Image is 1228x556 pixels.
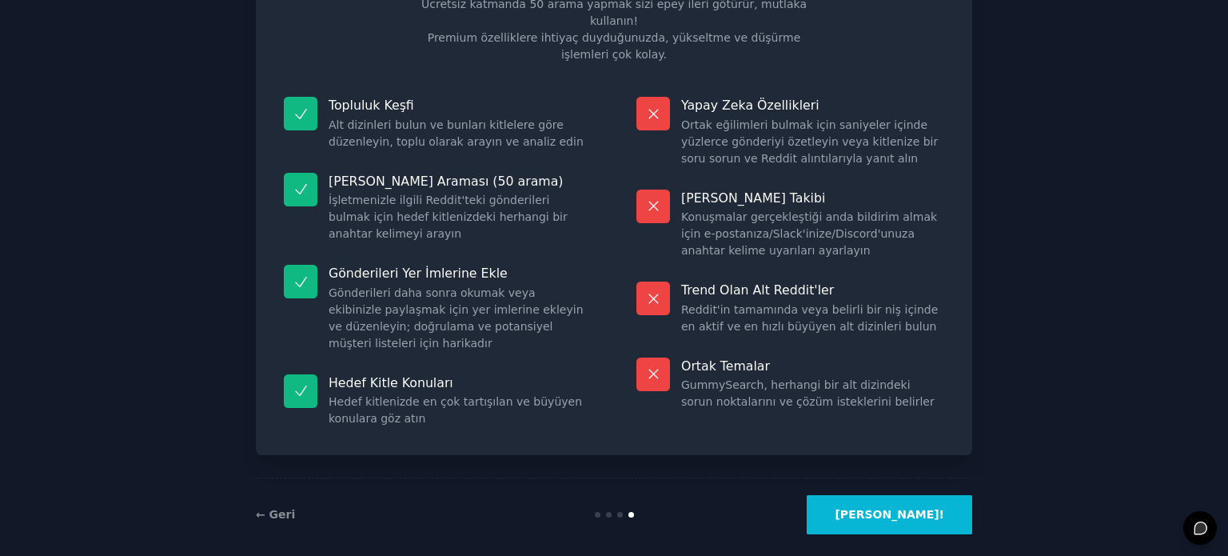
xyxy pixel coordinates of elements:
[681,358,770,374] font: Ortak Temalar
[681,303,938,333] font: Reddit'in tamamında veya belirli bir niş içinde en aktif ve en hızlı büyüyen alt dizinleri bulun
[807,495,972,534] button: [PERSON_NAME]!
[329,194,568,240] font: İşletmenizle ilgili Reddit'teki gönderileri bulmak için hedef kitlenizdeki herhangi bir anahtar k...
[681,98,819,113] font: Yapay Zeka Özellikleri
[329,266,508,281] font: Gönderileri Yer İmlerine Ekle
[329,118,584,148] font: Alt dizinleri bulun ve bunları kitlelere göre düzenleyin, toplu olarak arayın ve analiz edin
[329,395,582,425] font: Hedef kitlenizde en çok tartışılan ve büyüyen konulara göz atın
[681,190,825,206] font: [PERSON_NAME] Takibi
[681,210,937,257] font: Konuşmalar gerçekleştiği anda bildirim almak için e-postanıza/Slack'inize/Discord'unuza anahtar k...
[681,378,935,408] font: GummySearch, herhangi bir alt dizindeki sorun noktalarını ve çözüm isteklerini belirler
[428,31,801,61] font: Premium özelliklere ihtiyaç duyduğunuzda, yükseltme ve düşürme işlemleri çok kolay.
[329,98,414,113] font: Topluluk Keşfi
[256,508,295,521] a: ← Geri
[329,174,563,189] font: [PERSON_NAME] Araması (50 arama)
[329,375,453,390] font: Hedef Kitle Konuları
[329,286,584,350] font: Gönderileri daha sonra okumak veya ekibinizle paylaşmak için yer imlerine ekleyin ve düzenleyin; ...
[681,118,938,165] font: Ortak eğilimleri bulmak için saniyeler içinde yüzlerce gönderiyi özetleyin veya kitlenize bir sor...
[681,282,834,298] font: Trend Olan Alt Reddit'ler
[835,508,944,521] font: [PERSON_NAME]!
